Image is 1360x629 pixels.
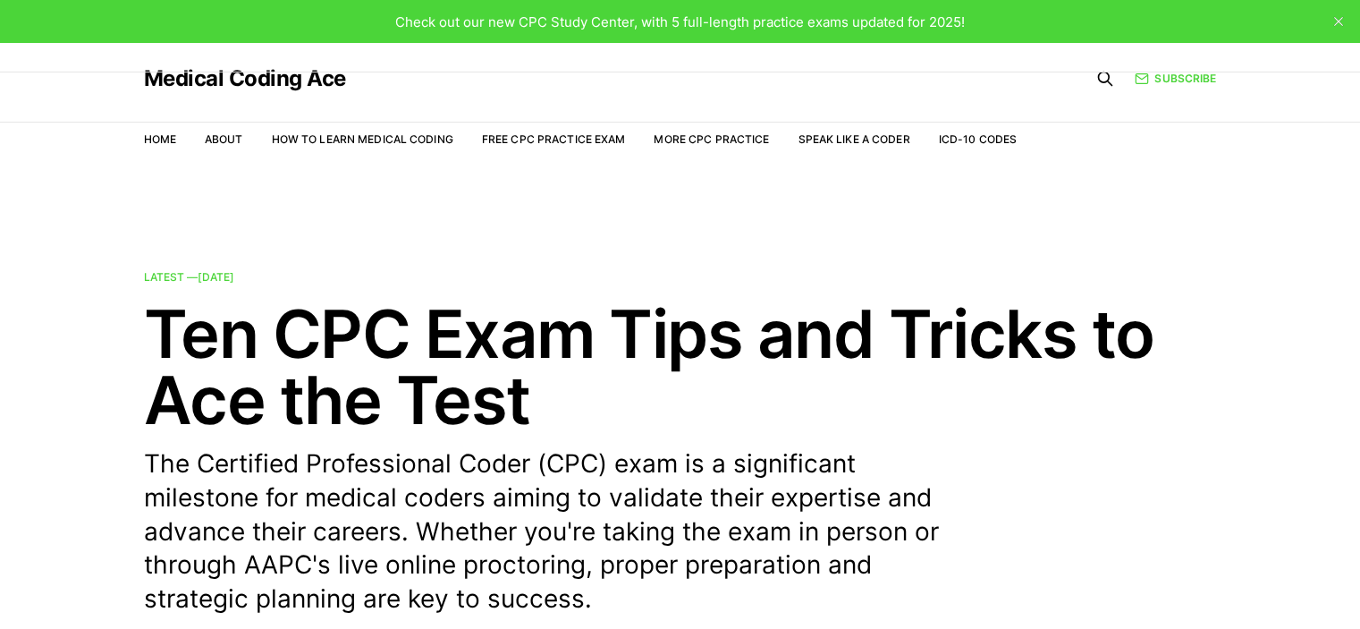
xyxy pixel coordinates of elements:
p: The Certified Professional Coder (CPC) exam is a significant milestone for medical coders aiming ... [144,447,967,616]
a: Speak Like a Coder [798,132,910,146]
a: Home [144,132,176,146]
iframe: portal-trigger [1069,541,1360,629]
a: Subscribe [1135,70,1216,87]
button: close [1324,7,1353,36]
time: [DATE] [198,270,234,284]
a: More CPC Practice [654,132,769,146]
a: Free CPC Practice Exam [482,132,626,146]
a: Medical Coding Ace [144,68,346,89]
span: Latest — [144,270,234,284]
h2: Ten CPC Exam Tips and Tricks to Ace the Test [144,301,1217,433]
a: About [205,132,243,146]
a: How to Learn Medical Coding [272,132,453,146]
a: ICD-10 Codes [939,132,1017,146]
span: Check out our new CPC Study Center, with 5 full-length practice exams updated for 2025! [395,13,965,30]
